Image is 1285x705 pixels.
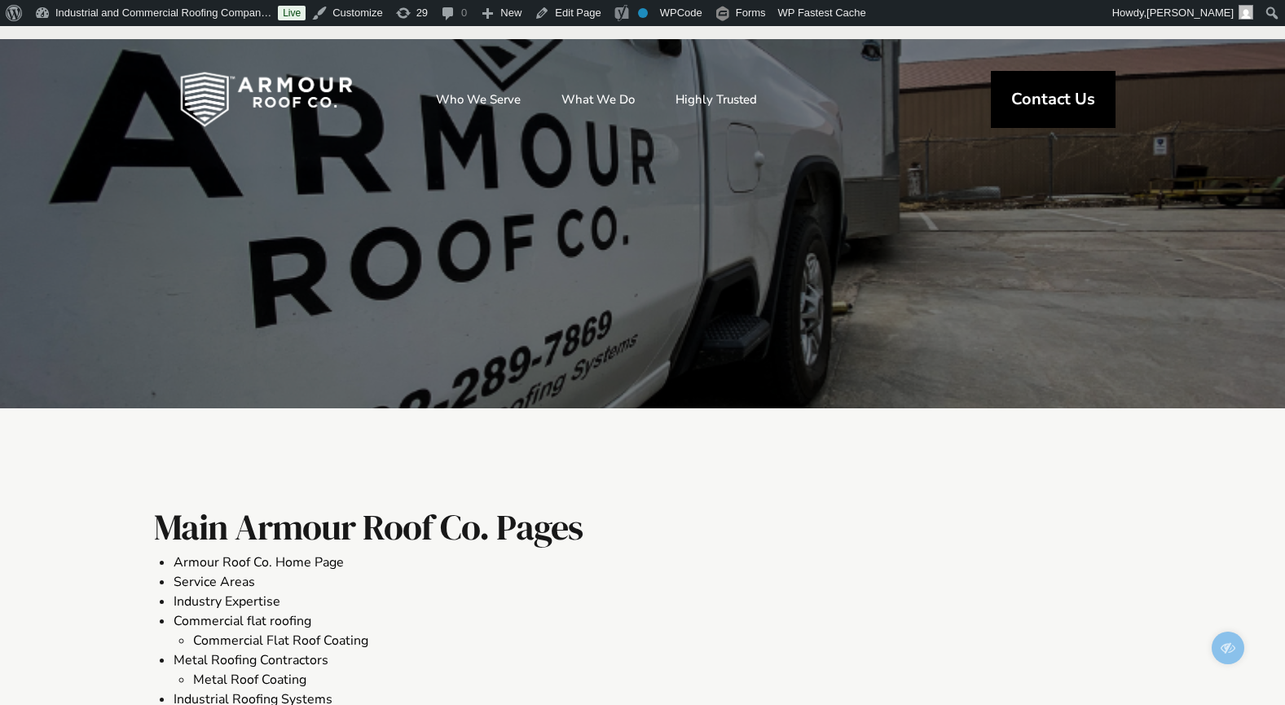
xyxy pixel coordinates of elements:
[991,71,1116,128] a: Contact Us
[154,59,379,140] img: Industrial and Commercial Roofing Company | Armour Roof Co.
[638,8,648,18] div: No index
[1146,7,1234,19] span: [PERSON_NAME]
[1212,632,1244,664] span: Edit/Preview
[420,79,537,120] a: Who We Serve
[659,79,773,120] a: Highly Trusted
[1011,91,1095,108] span: Contact Us
[278,6,306,20] a: Live
[545,79,651,120] a: What We Do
